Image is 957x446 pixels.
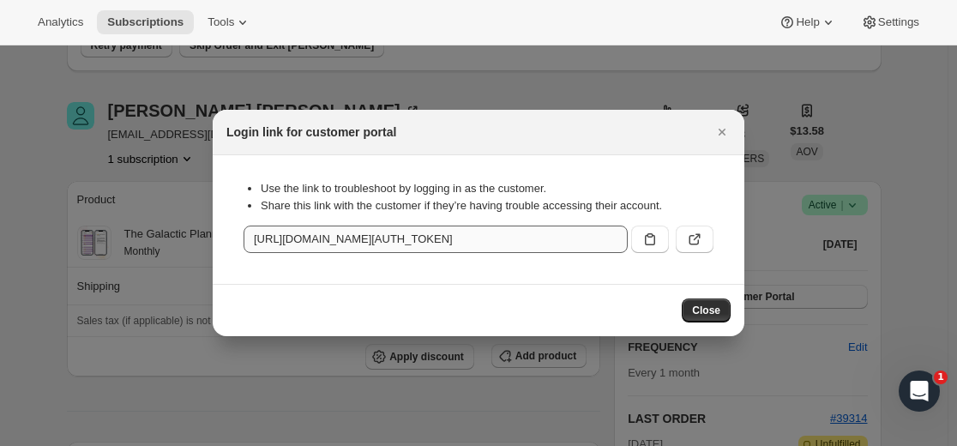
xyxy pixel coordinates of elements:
span: Close [692,304,720,317]
li: Use the link to troubleshoot by logging in as the customer. [261,180,713,197]
span: Settings [878,15,919,29]
button: Help [768,10,846,34]
span: Analytics [38,15,83,29]
li: Share this link with the customer if they’re having trouble accessing their account. [261,197,713,214]
button: Close [710,120,734,144]
h2: Login link for customer portal [226,124,396,141]
span: Tools [208,15,234,29]
button: Close [682,298,731,322]
button: Subscriptions [97,10,194,34]
span: Help [796,15,819,29]
span: Subscriptions [107,15,184,29]
button: Analytics [27,10,93,34]
span: 1 [934,371,948,384]
button: Tools [197,10,262,34]
iframe: Intercom live chat [899,371,940,412]
button: Settings [851,10,930,34]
